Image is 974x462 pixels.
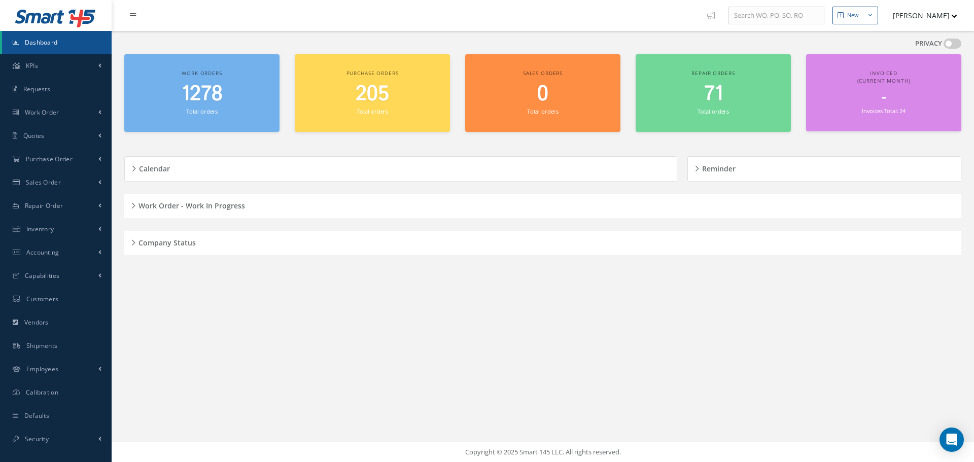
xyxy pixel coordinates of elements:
small: Total orders [186,108,218,115]
a: Dashboard [2,31,112,54]
div: New [847,11,859,20]
span: Invoiced [870,69,897,77]
div: Open Intercom Messenger [940,428,964,452]
span: Work orders [182,69,222,77]
span: Purchase orders [346,69,399,77]
h5: Work Order - Work In Progress [135,198,245,210]
span: KPIs [26,61,38,70]
h5: Company Status [135,235,196,247]
small: Invoices Total: 24 [862,107,906,115]
span: Calibration [26,388,58,397]
span: Quotes [23,131,45,140]
span: 205 [356,80,389,109]
span: 0 [537,80,548,109]
span: Inventory [26,225,54,233]
a: Invoiced (Current Month) - Invoices Total: 24 [806,54,961,131]
span: Accounting [26,248,59,257]
span: Customers [26,295,59,303]
a: Repair orders 71 Total orders [636,54,791,132]
span: Capabilities [25,271,60,280]
label: PRIVACY [915,39,942,49]
span: Requests [23,85,50,93]
a: Sales orders 0 Total orders [465,54,620,132]
a: Work orders 1278 Total orders [124,54,280,132]
span: Sales Order [26,178,61,187]
small: Total orders [698,108,729,115]
span: Vendors [24,318,49,327]
button: [PERSON_NAME] [883,6,957,25]
span: Defaults [24,411,49,420]
span: Employees [26,365,59,373]
span: Repair Order [25,201,63,210]
span: Dashboard [25,38,58,47]
span: (Current Month) [857,77,911,84]
div: Copyright © 2025 Smart 145 LLC. All rights reserved. [122,447,964,457]
h5: Reminder [699,161,736,173]
span: 1278 [182,80,223,109]
input: Search WO, PO, SO, RO [728,7,824,25]
small: Total orders [527,108,559,115]
span: Work Order [25,108,59,117]
span: Purchase Order [26,155,73,163]
button: New [832,7,878,24]
a: Purchase orders 205 Total orders [295,54,450,132]
small: Total orders [357,108,388,115]
span: - [882,88,886,108]
span: 71 [704,80,723,109]
span: Security [25,435,49,443]
span: Repair orders [691,69,735,77]
span: Sales orders [523,69,563,77]
h5: Calendar [136,161,170,173]
span: Shipments [26,341,58,350]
